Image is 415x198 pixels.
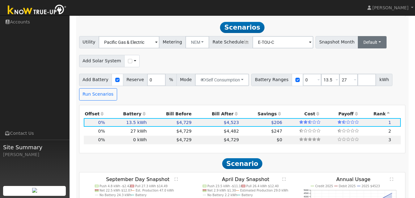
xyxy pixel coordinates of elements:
circle: onclick="" [392,192,393,193]
text: Est. Production 47.0 kWh [136,189,174,192]
text: Net 22.5 kWh $12.07 [100,189,132,192]
text: No Battery 24.3 kWh [100,193,131,197]
text: Estimated Production 29.0 kWh [240,189,288,192]
span: Savings [258,111,277,116]
span: [PERSON_NAME] [372,5,409,10]
span: $0 [277,137,282,142]
span: Add Battery [79,74,112,86]
span: Site Summary [3,143,66,151]
text: 4500 [304,192,309,195]
text: Pull 26.4 kWh $12.40 [246,184,279,188]
text: April Day Snapshot [222,176,269,182]
span: Scenarios [220,22,264,33]
text: Battery [242,193,253,197]
span: Utility [79,36,99,48]
text: 4000 [304,195,309,198]
span: Scenario [222,158,263,169]
input: Select a Rate Schedule [252,36,313,48]
button: NEM [185,36,210,48]
span: 0% [98,129,105,134]
span: $4,523 [224,120,239,125]
span: Snapshot Month [315,36,358,48]
button: Default [358,36,387,48]
span: 0% [98,137,105,142]
span: Payoff [338,111,354,116]
span: 0% [98,120,105,125]
th: Bill Before [148,109,193,118]
text: September Day Snapshot [106,176,169,182]
span: $4,729 [176,120,192,125]
span: Metering [159,36,186,48]
text:  [175,177,178,181]
text: Push 23.5 kWh -$11.10 [207,184,243,188]
circle: onclick="" [385,196,386,197]
span: 2 [388,129,391,134]
img: retrieve [32,188,37,193]
span: kWh [376,74,392,86]
text: Push 4.8 kWh -$2.42 [100,184,131,188]
text: Credit 2025 [315,184,333,188]
text: Net 2.9 kWh $1.30 [207,189,236,192]
div: [PERSON_NAME] [3,151,66,158]
span: 1 [388,120,391,125]
text: 5000 [304,189,309,192]
text: Pull 27.3 kWh $14.49 [135,184,167,188]
span: $4,729 [224,137,239,142]
span: 3 [388,137,391,142]
th: Offset [84,109,106,118]
input: Select a Utility [99,36,159,48]
th: Bill After [193,109,240,118]
span: $4,482 [224,129,239,134]
span: Add Solar System [79,55,125,67]
span: Rate Schedule [209,36,253,48]
span: Battery Ranges [251,74,292,86]
span: Rank [373,111,386,116]
button: Run Scenarios [79,88,117,101]
button: Self Consumption [195,74,249,86]
text: Battery [135,193,147,197]
text:  [390,177,394,181]
img: Know True-Up [5,3,70,17]
text: 2025 $4523 [362,184,380,188]
td: 13.5 kWh [106,118,148,127]
span: $247 [271,129,282,134]
text: No Battery 2.2 kWh [207,193,237,197]
span: $4,729 [176,137,192,142]
text:  [282,177,286,181]
td: 0 kWh [106,136,148,144]
th: Battery [106,109,148,118]
span: Cost [304,111,315,116]
span: Mode [176,74,195,86]
text: Debit 2025 [339,184,356,188]
span: % [165,74,176,86]
td: 27 kWh [106,127,148,135]
span: $4,729 [176,129,192,134]
text: Annual Usage [337,176,371,182]
span: Reserve [123,74,148,86]
span: $206 [271,120,282,125]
